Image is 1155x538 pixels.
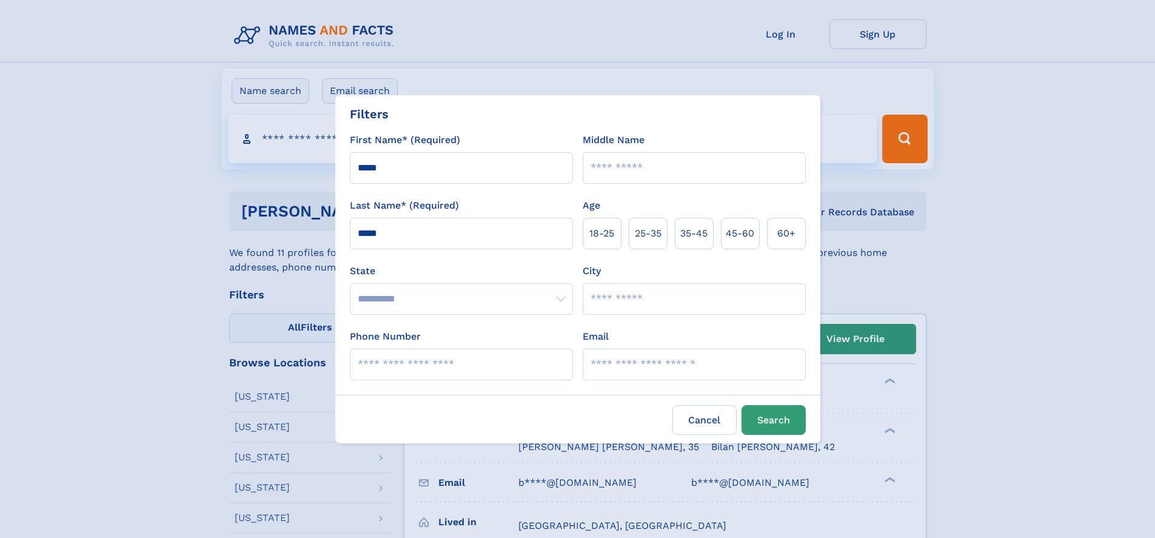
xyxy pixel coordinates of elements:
span: 18‑25 [589,226,614,241]
div: Filters [350,105,389,123]
label: Age [583,198,600,213]
button: Search [742,405,806,435]
span: 60+ [777,226,795,241]
label: First Name* (Required) [350,133,460,147]
label: Email [583,329,609,344]
span: 25‑35 [635,226,661,241]
span: 45‑60 [726,226,754,241]
label: State [350,264,573,278]
label: Phone Number [350,329,421,344]
label: City [583,264,601,278]
span: 35‑45 [680,226,708,241]
label: Middle Name [583,133,644,147]
label: Last Name* (Required) [350,198,459,213]
label: Cancel [672,405,737,435]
